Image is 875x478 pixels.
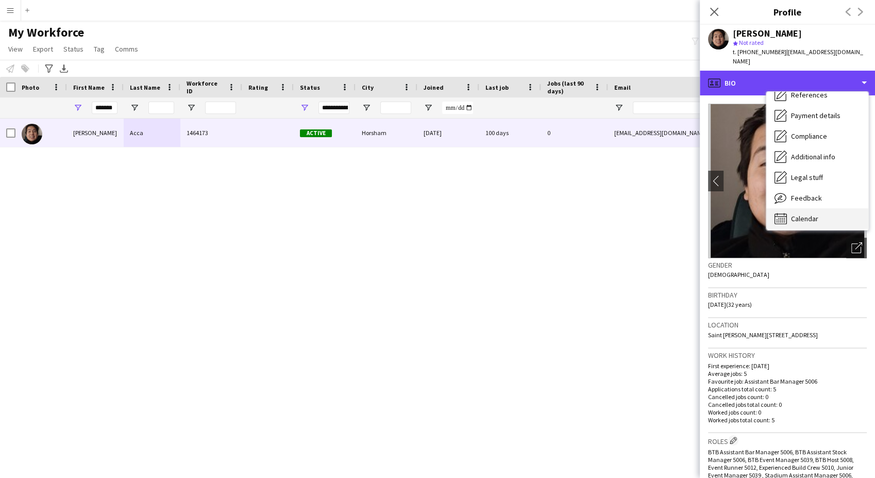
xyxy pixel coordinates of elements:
[187,103,196,112] button: Open Filter Menu
[708,385,867,393] p: Applications total count: 5
[67,119,124,147] div: [PERSON_NAME]
[63,44,83,54] span: Status
[733,29,802,38] div: [PERSON_NAME]
[708,331,818,339] span: Saint [PERSON_NAME][STREET_ADDRESS]
[380,102,411,114] input: City Filter Input
[362,103,371,112] button: Open Filter Menu
[766,188,868,208] div: Feedback
[700,71,875,95] div: Bio
[766,105,868,126] div: Payment details
[94,44,105,54] span: Tag
[614,103,624,112] button: Open Filter Menu
[708,408,867,416] p: Worked jobs count: 0
[300,129,332,137] span: Active
[708,393,867,401] p: Cancelled jobs count: 0
[424,84,444,91] span: Joined
[791,173,823,182] span: Legal stuff
[205,102,236,114] input: Workforce ID Filter Input
[791,152,835,161] span: Additional info
[708,301,752,308] span: [DATE] (32 years)
[22,84,39,91] span: Photo
[22,124,42,144] img: Dominic Acca
[43,62,55,75] app-action-btn: Advanced filters
[608,119,814,147] div: [EMAIL_ADDRESS][DOMAIN_NAME]
[130,103,139,112] button: Open Filter Menu
[417,119,479,147] div: [DATE]
[708,435,867,446] h3: Roles
[90,42,109,56] a: Tag
[766,208,868,229] div: Calendar
[708,290,867,300] h3: Birthday
[92,102,117,114] input: First Name Filter Input
[148,102,174,114] input: Last Name Filter Input
[733,48,786,56] span: t. [PHONE_NUMBER]
[59,42,88,56] a: Status
[8,44,23,54] span: View
[708,260,867,270] h3: Gender
[356,119,417,147] div: Horsham
[708,351,867,360] h3: Work history
[708,377,867,385] p: Favourite job: Assistant Bar Manager 5006
[300,84,320,91] span: Status
[29,42,57,56] a: Export
[130,84,160,91] span: Last Name
[73,84,105,91] span: First Name
[766,126,868,146] div: Compliance
[791,90,828,100] span: References
[115,44,138,54] span: Comms
[541,119,608,147] div: 0
[187,79,224,95] span: Workforce ID
[442,102,473,114] input: Joined Filter Input
[708,416,867,424] p: Worked jobs total count: 5
[33,44,53,54] span: Export
[8,25,84,40] span: My Workforce
[300,103,309,112] button: Open Filter Menu
[424,103,433,112] button: Open Filter Menu
[739,39,764,46] span: Not rated
[362,84,374,91] span: City
[791,214,818,223] span: Calendar
[180,119,242,147] div: 1464173
[708,370,867,377] p: Average jobs: 5
[700,5,875,19] h3: Profile
[708,401,867,408] p: Cancelled jobs total count: 0
[708,104,867,258] img: Crew avatar or photo
[248,84,268,91] span: Rating
[791,193,822,203] span: Feedback
[73,103,82,112] button: Open Filter Menu
[708,362,867,370] p: First experience: [DATE]
[547,79,590,95] span: Jobs (last 90 days)
[633,102,808,114] input: Email Filter Input
[708,271,769,278] span: [DEMOGRAPHIC_DATA]
[846,238,867,258] div: Open photos pop-in
[485,84,509,91] span: Last job
[111,42,142,56] a: Comms
[4,42,27,56] a: View
[766,85,868,105] div: References
[58,62,70,75] app-action-btn: Export XLSX
[708,320,867,329] h3: Location
[479,119,541,147] div: 100 days
[766,146,868,167] div: Additional info
[766,167,868,188] div: Legal stuff
[791,111,840,120] span: Payment details
[733,48,863,65] span: | [EMAIL_ADDRESS][DOMAIN_NAME]
[124,119,180,147] div: Acca
[791,131,827,141] span: Compliance
[614,84,631,91] span: Email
